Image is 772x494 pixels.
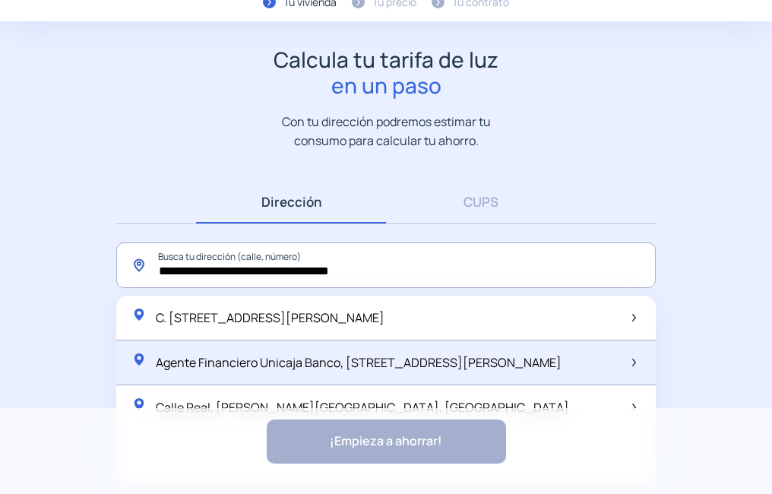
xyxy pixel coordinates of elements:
[632,359,636,366] img: arrow-next-item.svg
[632,404,636,411] img: arrow-next-item.svg
[131,307,147,322] img: location-pin-green.svg
[386,180,576,223] a: CUPS
[267,112,506,150] p: Con tu dirección podremos estimar tu consumo para calcular tu ahorro.
[131,397,147,412] img: location-pin-green.svg
[632,314,636,321] img: arrow-next-item.svg
[131,352,147,367] img: location-pin-green.svg
[196,180,386,223] a: Dirección
[156,354,562,371] span: Agente Financiero Unicaja Banco, [STREET_ADDRESS][PERSON_NAME]
[156,309,384,326] span: C. [STREET_ADDRESS][PERSON_NAME]
[274,47,498,98] h1: Calcula tu tarifa de luz
[156,399,569,416] span: Calle Real, [PERSON_NAME][GEOGRAPHIC_DATA], [GEOGRAPHIC_DATA]
[274,73,498,99] span: en un paso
